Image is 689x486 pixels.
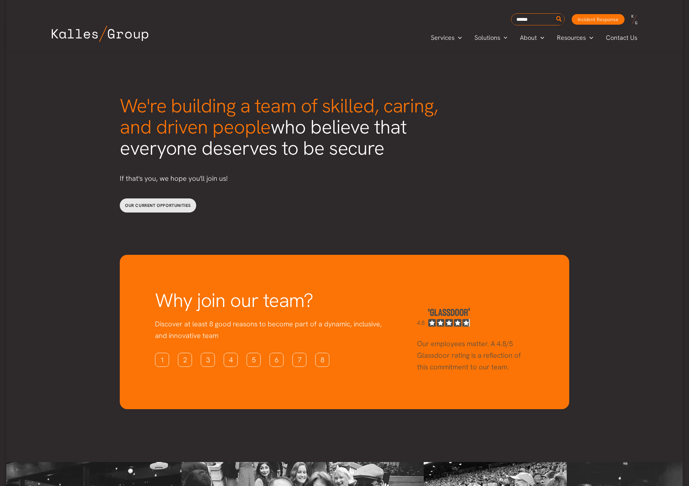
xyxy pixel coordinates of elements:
a: Incident Response [572,14,625,25]
a: 1 [155,353,169,367]
span: Menu Toggle [454,32,462,43]
a: SolutionsMenu Toggle [468,32,514,43]
p: If that's you, we hope you'll join us! [120,173,451,184]
span: About [520,32,537,43]
span: Menu Toggle [586,32,593,43]
span: Menu Toggle [537,32,544,43]
a: 6 [269,353,284,367]
a: 4 [224,353,238,367]
a: Our current opportunities [120,198,196,213]
img: Kalles Group [52,26,148,42]
span: Contact Us [606,32,637,43]
a: ResourcesMenu Toggle [551,32,600,43]
button: Search [555,14,564,25]
span: We're building a team of skilled, caring, and driven people [120,93,438,140]
a: 2 [178,353,192,367]
nav: Primary Site Navigation [424,32,644,43]
a: 7 [292,353,306,367]
span: Resources [557,32,586,43]
p: Our employees matter. A 4.8/5 Glassdoor rating is a reflection of this commitment to our team. [417,338,530,373]
a: Contact Us [600,32,644,43]
span: Our current opportunities [125,203,191,208]
span: Solutions [474,32,500,43]
span: Menu Toggle [500,32,508,43]
a: 5 [247,353,261,367]
span: Services [431,32,454,43]
a: 3 [201,353,215,367]
a: ServicesMenu Toggle [424,32,468,43]
h2: Why join our team? [155,290,389,311]
img: Glassdoor rating of 4.8 out of 5 [417,308,470,326]
span: who believe that everyone deserves to be secure [120,93,438,161]
a: AboutMenu Toggle [514,32,551,43]
p: Discover at least 8 good reasons to become part of a dynamic, inclusive, and innovative team [155,318,389,342]
a: 8 [315,353,329,367]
